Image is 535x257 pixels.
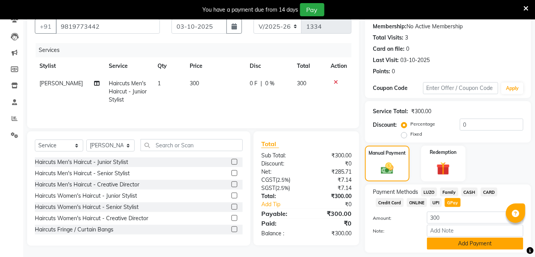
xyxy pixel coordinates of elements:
[367,215,421,222] label: Amount:
[292,57,326,75] th: Total
[373,84,423,92] div: Coupon Code
[373,34,403,42] div: Total Visits:
[35,226,113,234] div: Haircuts Fringe / Curtain Bangs
[35,214,148,223] div: Haircuts Women's Haircut - Creative Director
[56,19,160,34] input: Search by Name/Mobile/Email/Code
[300,3,324,16] button: Pay
[250,79,257,88] span: 0 F
[261,140,279,148] span: Total
[35,19,57,34] button: +91
[410,121,435,128] label: Percentage
[315,200,357,209] div: ₹0
[141,139,243,151] input: Search or Scan
[423,82,499,94] input: Enter Offer / Coupon Code
[406,45,409,53] div: 0
[392,67,395,76] div: 0
[445,198,461,207] span: GPay
[421,188,437,197] span: LUZO
[369,150,406,157] label: Manual Payment
[255,219,307,228] div: Paid:
[36,43,357,57] div: Services
[407,198,427,207] span: ONLINE
[430,149,457,156] label: Redemption
[203,6,298,14] div: You have a payment due from 14 days
[373,188,418,196] span: Payment Methods
[326,57,352,75] th: Action
[373,107,408,116] div: Service Total:
[440,188,458,197] span: Family
[255,160,307,168] div: Discount:
[306,184,357,192] div: ₹7.14
[35,169,130,178] div: Haircuts Men's Haircut - Senior Stylist
[376,198,404,207] span: Credit Card
[245,57,293,75] th: Disc
[306,176,357,184] div: ₹7.14
[185,57,245,75] th: Price
[373,56,399,64] div: Last Visit:
[255,192,307,200] div: Total:
[405,34,408,42] div: 3
[255,176,307,184] div: ( )
[377,161,398,176] img: _cash.svg
[367,228,421,235] label: Note:
[261,79,262,88] span: |
[411,107,431,116] div: ₹300.00
[277,185,288,191] span: 2.5%
[306,152,357,160] div: ₹300.00
[35,181,139,189] div: Haircuts Men's Haircut - Creative Director
[501,83,523,94] button: Apply
[306,209,357,218] div: ₹300.00
[265,79,274,88] span: 0 %
[373,22,406,31] div: Membership:
[373,45,405,53] div: Card on file:
[373,121,397,129] div: Discount:
[306,160,357,168] div: ₹0
[255,229,307,238] div: Balance :
[39,80,83,87] span: [PERSON_NAME]
[277,177,289,183] span: 2.5%
[306,168,357,176] div: ₹285.71
[297,80,306,87] span: 300
[255,209,307,218] div: Payable:
[35,192,137,200] div: Haircuts Women's Haircut - Junior Stylist
[427,212,523,224] input: Amount
[432,160,454,177] img: _gift.svg
[427,238,523,250] button: Add Payment
[35,57,105,75] th: Stylist
[255,200,315,209] a: Add Tip
[410,131,422,138] label: Fixed
[261,176,276,183] span: CGST
[255,184,307,192] div: ( )
[427,225,523,237] input: Add Note
[430,198,442,207] span: UPI
[373,22,523,31] div: No Active Membership
[35,158,128,166] div: Haircuts Men's Haircut - Junior Stylist
[255,168,307,176] div: Net:
[461,188,478,197] span: CASH
[306,229,357,238] div: ₹300.00
[306,192,357,200] div: ₹300.00
[373,67,390,76] div: Points:
[35,203,139,211] div: Haircuts Women's Haircut - Senior Stylist
[261,185,275,191] span: SGST
[255,152,307,160] div: Sub Total:
[481,188,497,197] span: CARD
[306,219,357,228] div: ₹0
[158,80,161,87] span: 1
[109,80,147,103] span: Haircuts Men's Haircut - Junior Stylist
[153,57,185,75] th: Qty
[400,56,430,64] div: 03-10-2025
[190,80,199,87] span: 300
[105,57,153,75] th: Service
